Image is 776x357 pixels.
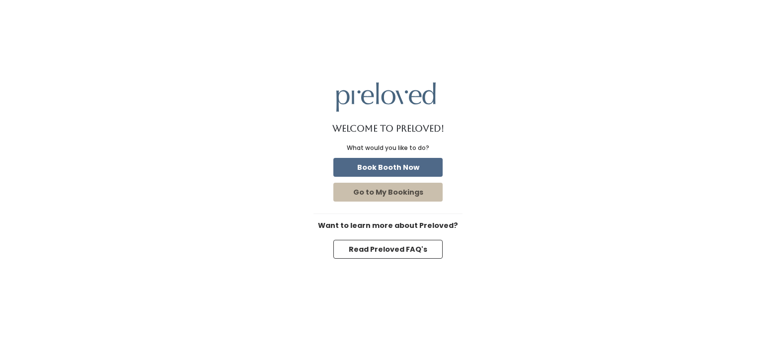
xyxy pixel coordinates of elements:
[333,240,443,259] button: Read Preloved FAQ's
[313,222,463,230] h6: Want to learn more about Preloved?
[333,183,443,202] button: Go to My Bookings
[336,82,436,112] img: preloved logo
[333,158,443,177] button: Book Booth Now
[347,143,429,152] div: What would you like to do?
[332,124,444,134] h1: Welcome to Preloved!
[331,181,445,204] a: Go to My Bookings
